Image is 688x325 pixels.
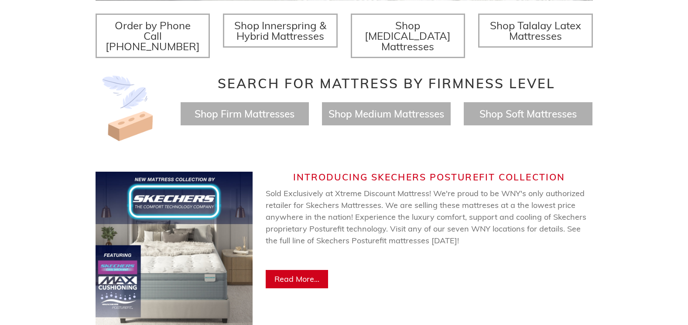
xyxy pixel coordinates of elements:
[106,19,200,53] span: Order by Phone Call [PHONE_NUMBER]
[293,171,565,183] span: Introducing Skechers Posturefit Collection
[234,19,326,42] span: Shop Innerspring & Hybrid Mattresses
[329,107,444,120] a: Shop Medium Mattresses
[96,14,210,58] a: Order by Phone Call [PHONE_NUMBER]
[479,107,577,120] a: Shop Soft Mattresses
[490,19,581,42] span: Shop Talalay Latex Mattresses
[266,270,328,288] a: Read More...
[478,14,593,48] a: Shop Talalay Latex Mattresses
[96,76,161,141] img: Image-of-brick- and-feather-representing-firm-and-soft-feel
[218,75,555,92] span: Search for Mattress by Firmness Level
[195,107,294,120] a: Shop Firm Mattresses
[274,274,319,284] span: Read More...
[266,188,586,269] span: Sold Exclusively at Xtreme Discount Mattress! We're proud to be WNY's only authorized retailer fo...
[351,14,466,58] a: Shop [MEDICAL_DATA] Mattresses
[223,14,338,48] a: Shop Innerspring & Hybrid Mattresses
[365,19,451,53] span: Shop [MEDICAL_DATA] Mattresses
